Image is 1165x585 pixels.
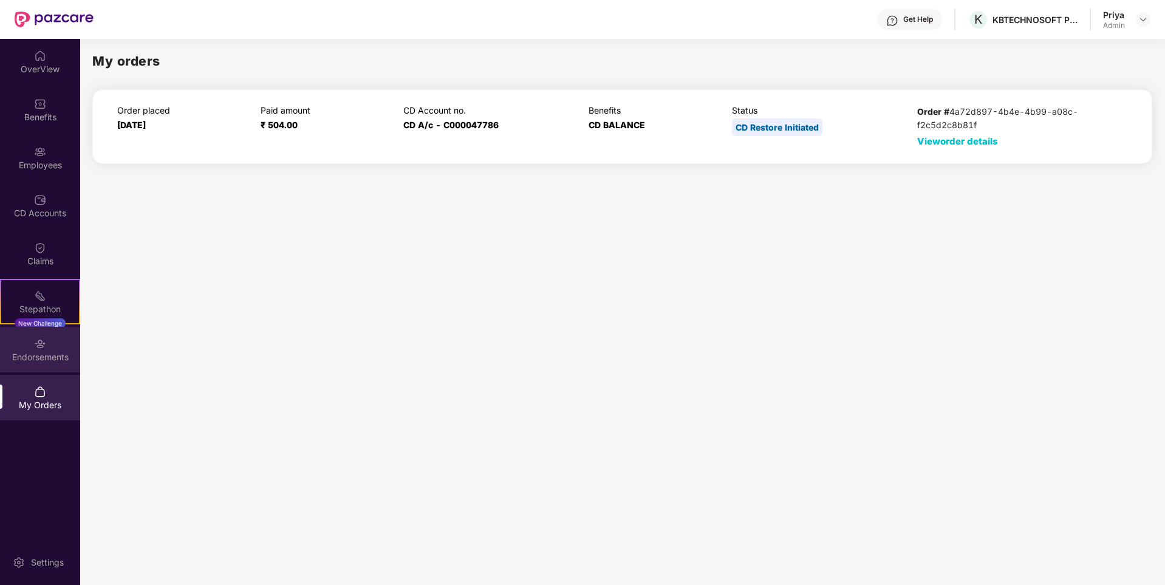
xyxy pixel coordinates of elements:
p: CD Account no. [403,105,572,115]
img: svg+xml;base64,PHN2ZyBpZD0iRW1wbG95ZWVzIiB4bWxucz0iaHR0cDovL3d3dy53My5vcmcvMjAwMC9zdmciIHdpZHRoPS... [34,146,46,158]
div: KBTECHNOSOFT PRIVATE LIMITED [992,14,1078,26]
div: Settings [27,556,67,569]
span: [DATE] [117,120,146,130]
h2: My orders [92,51,160,71]
img: svg+xml;base64,PHN2ZyBpZD0iTXlfT3JkZXJzIiBkYXRhLW5hbWU9Ik15IE9yZGVycyIgeG1sbnM9Imh0dHA6Ly93d3cudz... [34,386,46,398]
span: ₹ 504.00 [261,120,298,130]
img: svg+xml;base64,PHN2ZyBpZD0iQmVuZWZpdHMiIHhtbG5zPSJodHRwOi8vd3d3LnczLm9yZy8yMDAwL3N2ZyIgd2lkdGg9Ij... [34,98,46,110]
div: Admin [1103,21,1125,30]
img: New Pazcare Logo [15,12,94,27]
div: Priya [1103,9,1125,21]
span: CD BALANCE [589,120,645,130]
img: svg+xml;base64,PHN2ZyBpZD0iSGVscC0zMngzMiIgeG1sbnM9Imh0dHA6Ly93d3cudzMub3JnLzIwMDAvc3ZnIiB3aWR0aD... [886,15,898,27]
p: Benefits [589,105,715,115]
div: CD Restore Initiated [732,118,822,136]
p: Order placed [117,105,244,115]
p: 4a72d897-4b4e-4b99-a08c-f2c5d2c8b81f [917,105,1127,132]
p: Status [732,105,900,115]
img: svg+xml;base64,PHN2ZyB4bWxucz0iaHR0cDovL3d3dy53My5vcmcvMjAwMC9zdmciIHdpZHRoPSIyMSIgaGVpZ2h0PSIyMC... [34,290,46,302]
span: CD A/c - C000047786 [403,120,499,130]
img: svg+xml;base64,PHN2ZyBpZD0iU2V0dGluZy0yMHgyMCIgeG1sbnM9Imh0dHA6Ly93d3cudzMub3JnLzIwMDAvc3ZnIiB3aW... [13,556,25,569]
div: New Challenge [15,318,66,328]
div: Get Help [903,15,933,24]
img: svg+xml;base64,PHN2ZyBpZD0iRHJvcGRvd24tMzJ4MzIiIHhtbG5zPSJodHRwOi8vd3d3LnczLm9yZy8yMDAwL3N2ZyIgd2... [1138,15,1148,24]
img: svg+xml;base64,PHN2ZyBpZD0iRW5kb3JzZW1lbnRzIiB4bWxucz0iaHR0cDovL3d3dy53My5vcmcvMjAwMC9zdmciIHdpZH... [34,338,46,350]
div: Stepathon [1,303,79,315]
b: Order # [917,106,949,117]
img: svg+xml;base64,PHN2ZyBpZD0iQ2xhaW0iIHhtbG5zPSJodHRwOi8vd3d3LnczLm9yZy8yMDAwL3N2ZyIgd2lkdGg9IjIwIi... [34,242,46,254]
span: View order details [917,135,998,147]
img: svg+xml;base64,PHN2ZyBpZD0iSG9tZSIgeG1sbnM9Imh0dHA6Ly93d3cudzMub3JnLzIwMDAvc3ZnIiB3aWR0aD0iMjAiIG... [34,50,46,62]
p: Paid amount [261,105,387,115]
span: K [974,12,982,27]
img: svg+xml;base64,PHN2ZyBpZD0iQ0RfQWNjb3VudHMiIGRhdGEtbmFtZT0iQ0QgQWNjb3VudHMiIHhtbG5zPSJodHRwOi8vd3... [34,194,46,206]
